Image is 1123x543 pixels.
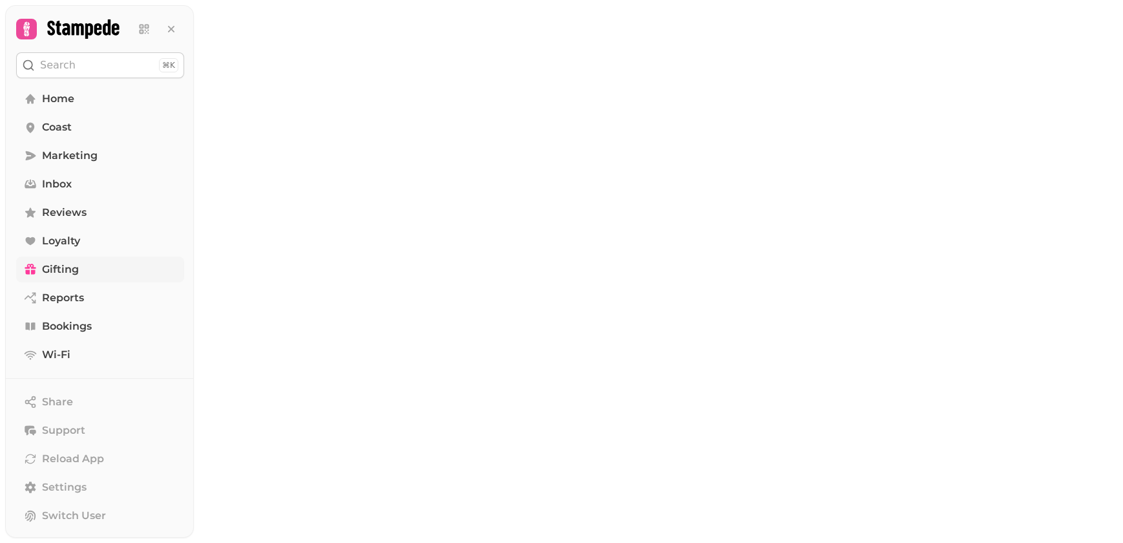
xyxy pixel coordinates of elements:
[16,143,184,169] a: Marketing
[42,290,84,306] span: Reports
[16,285,184,311] a: Reports
[16,342,184,368] a: Wi-Fi
[16,86,184,112] a: Home
[42,233,80,249] span: Loyalty
[16,52,184,78] button: Search⌘K
[16,200,184,226] a: Reviews
[42,148,98,164] span: Marketing
[16,171,184,197] a: Inbox
[42,205,87,220] span: Reviews
[42,423,85,438] span: Support
[42,347,70,363] span: Wi-Fi
[16,446,184,472] button: Reload App
[42,176,72,192] span: Inbox
[42,451,104,467] span: Reload App
[42,508,106,524] span: Switch User
[16,257,184,282] a: Gifting
[159,58,178,72] div: ⌘K
[16,314,184,339] a: Bookings
[16,474,184,500] a: Settings
[42,120,72,135] span: Coast
[16,389,184,415] button: Share
[42,262,79,277] span: Gifting
[16,114,184,140] a: Coast
[42,319,92,334] span: Bookings
[42,91,74,107] span: Home
[40,58,76,73] p: Search
[16,418,184,443] button: Support
[42,394,73,410] span: Share
[16,228,184,254] a: Loyalty
[42,480,87,495] span: Settings
[16,503,184,529] button: Switch User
